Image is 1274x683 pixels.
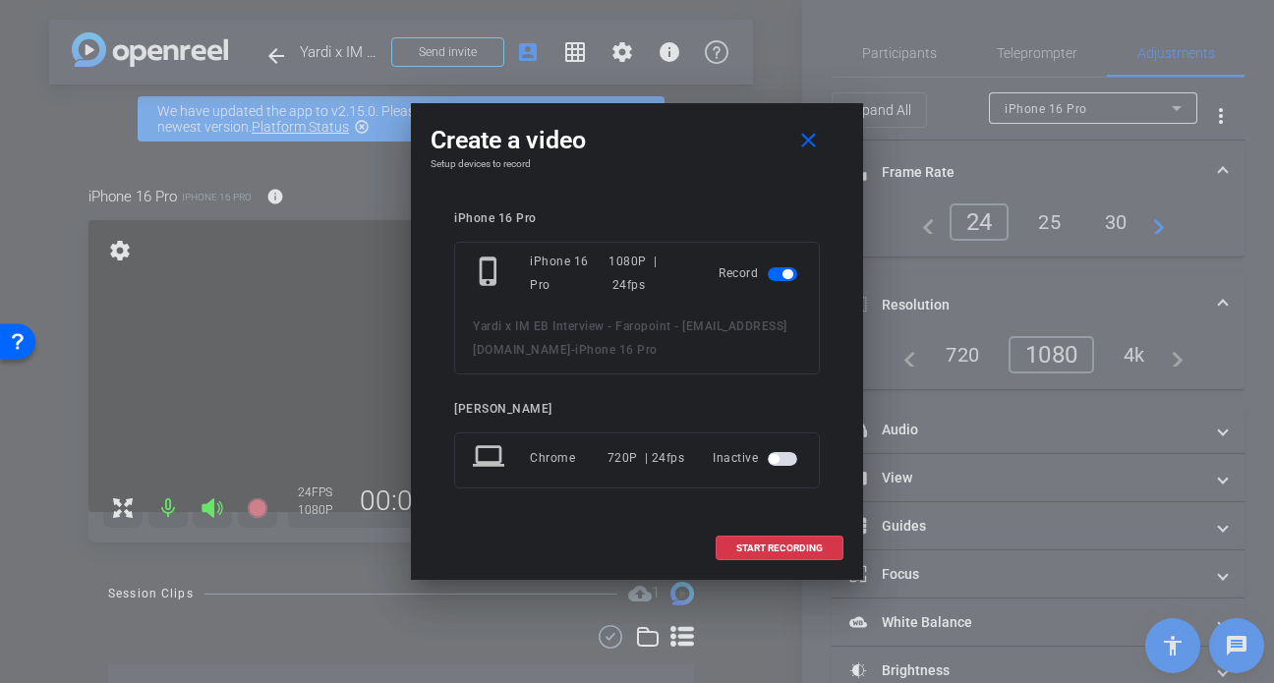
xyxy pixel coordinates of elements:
div: Chrome [530,440,608,476]
span: - [571,343,576,357]
div: [PERSON_NAME] [454,402,820,417]
span: Yardi x IM EB Interview - Faropoint - [EMAIL_ADDRESS][DOMAIN_NAME] [473,319,787,357]
div: 1080P | 24fps [608,250,690,297]
mat-icon: laptop [473,440,508,476]
div: 720P | 24fps [608,440,685,476]
mat-icon: close [796,129,821,153]
div: Inactive [713,440,801,476]
span: iPhone 16 Pro [575,343,658,357]
div: iPhone 16 Pro [530,250,608,297]
div: iPhone 16 Pro [454,211,820,226]
div: Create a video [431,123,843,158]
span: START RECORDING [736,543,823,553]
div: Record [719,250,801,297]
button: START RECORDING [716,536,843,560]
mat-icon: phone_iphone [473,256,508,291]
h4: Setup devices to record [431,158,843,170]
